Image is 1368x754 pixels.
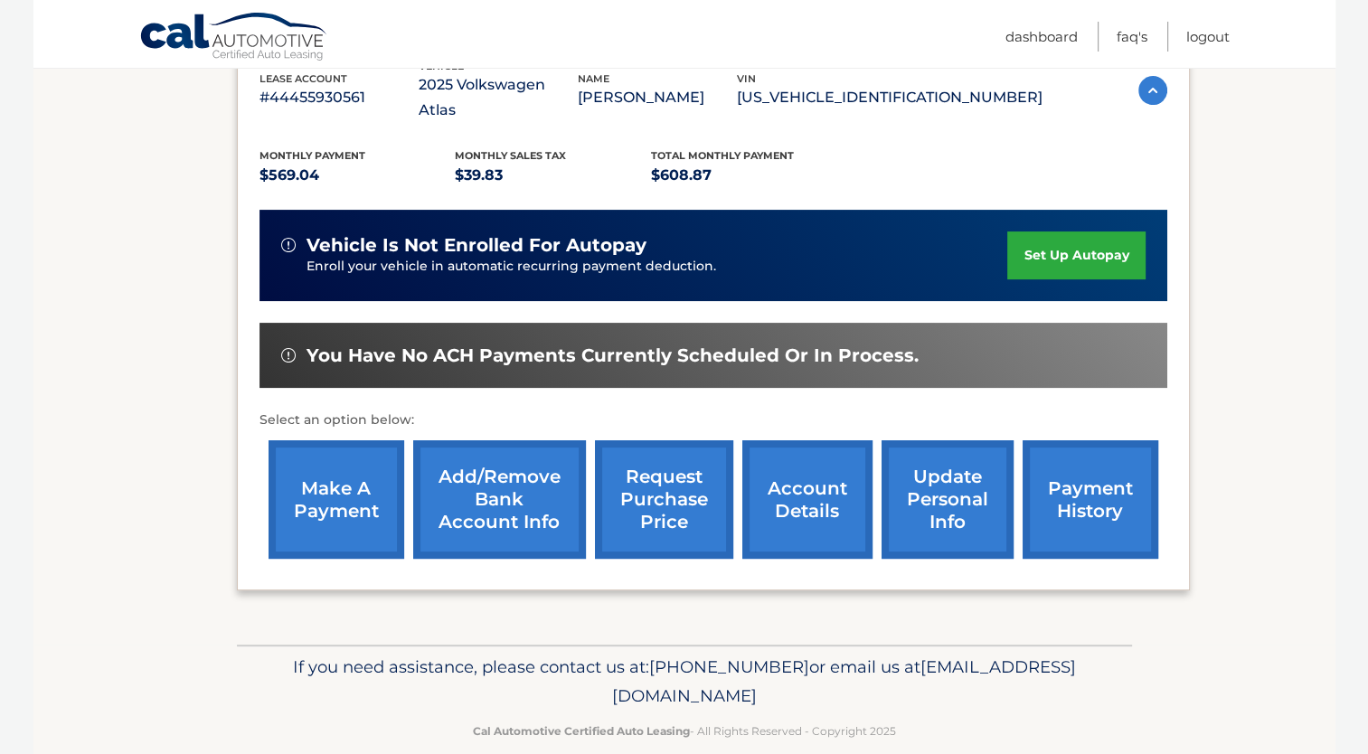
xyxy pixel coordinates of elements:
a: FAQ's [1117,22,1147,52]
p: $569.04 [259,163,456,188]
span: vehicle is not enrolled for autopay [307,234,646,257]
span: [EMAIL_ADDRESS][DOMAIN_NAME] [612,656,1076,706]
a: set up autopay [1007,231,1145,279]
a: Dashboard [1005,22,1078,52]
a: payment history [1023,440,1158,559]
strong: Cal Automotive Certified Auto Leasing [473,724,690,738]
img: accordion-active.svg [1138,76,1167,105]
p: If you need assistance, please contact us at: or email us at [249,653,1120,711]
p: - All Rights Reserved - Copyright 2025 [249,721,1120,740]
span: You have no ACH payments currently scheduled or in process. [307,344,919,367]
a: request purchase price [595,440,733,559]
p: [US_VEHICLE_IDENTIFICATION_NUMBER] [737,85,1043,110]
p: #44455930561 [259,85,419,110]
a: Cal Automotive [139,12,329,64]
span: lease account [259,72,347,85]
a: Logout [1186,22,1230,52]
a: make a payment [269,440,404,559]
p: Enroll your vehicle in automatic recurring payment deduction. [307,257,1008,277]
p: $608.87 [651,163,847,188]
span: Monthly sales Tax [455,149,566,162]
p: [PERSON_NAME] [578,85,737,110]
p: Select an option below: [259,410,1167,431]
span: Monthly Payment [259,149,365,162]
p: $39.83 [455,163,651,188]
span: name [578,72,609,85]
a: update personal info [882,440,1014,559]
span: vin [737,72,756,85]
a: account details [742,440,873,559]
a: Add/Remove bank account info [413,440,586,559]
p: 2025 Volkswagen Atlas [419,72,578,123]
span: [PHONE_NUMBER] [649,656,809,677]
span: Total Monthly Payment [651,149,794,162]
img: alert-white.svg [281,238,296,252]
img: alert-white.svg [281,348,296,363]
